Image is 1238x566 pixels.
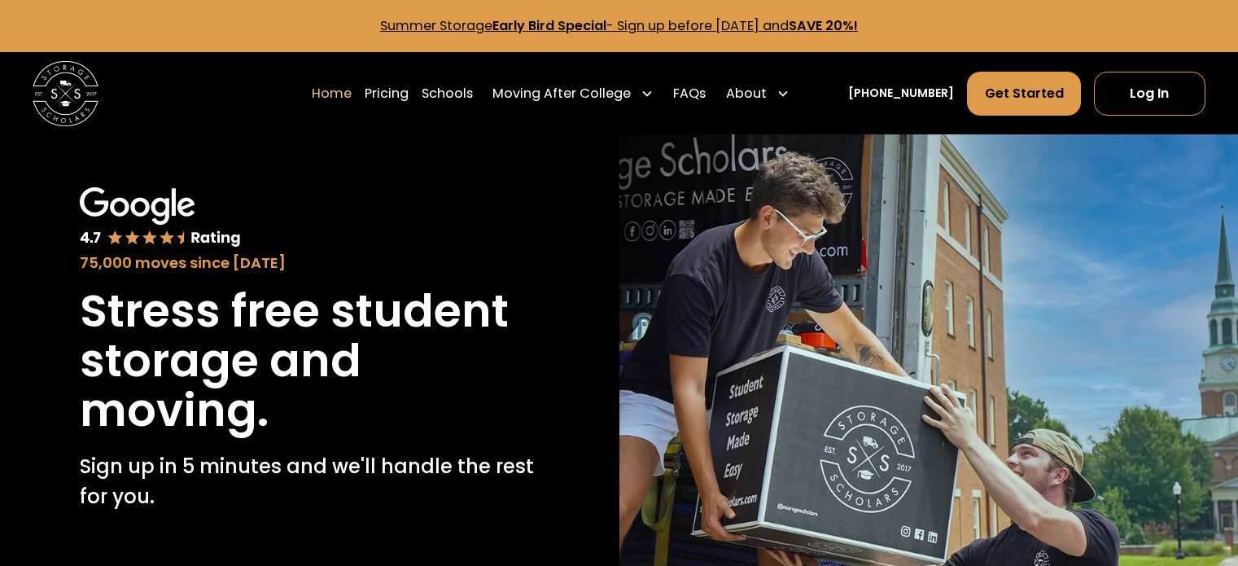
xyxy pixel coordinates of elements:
p: Sign up in 5 minutes and we'll handle the rest for you. [80,452,539,511]
strong: Early Bird Special [492,16,606,35]
a: home [33,61,98,127]
a: Pricing [365,71,409,116]
img: Google 4.7 star rating [80,187,240,249]
div: About [726,84,767,103]
a: [PHONE_NUMBER] [848,85,954,102]
strong: SAVE 20%! [789,16,858,35]
h1: Stress free student storage and moving. [80,287,539,436]
a: Schools [422,71,473,116]
a: Log In [1094,72,1205,116]
img: Storage Scholars main logo [33,61,98,127]
div: About [720,71,796,116]
a: Get Started [967,72,1080,116]
div: 75,000 moves since [DATE] [80,252,539,274]
a: Summer StorageEarly Bird Special- Sign up before [DATE] andSAVE 20%! [380,16,858,35]
a: Home [312,71,352,116]
div: Moving After College [486,71,660,116]
a: FAQs [673,71,706,116]
div: Moving After College [492,84,631,103]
